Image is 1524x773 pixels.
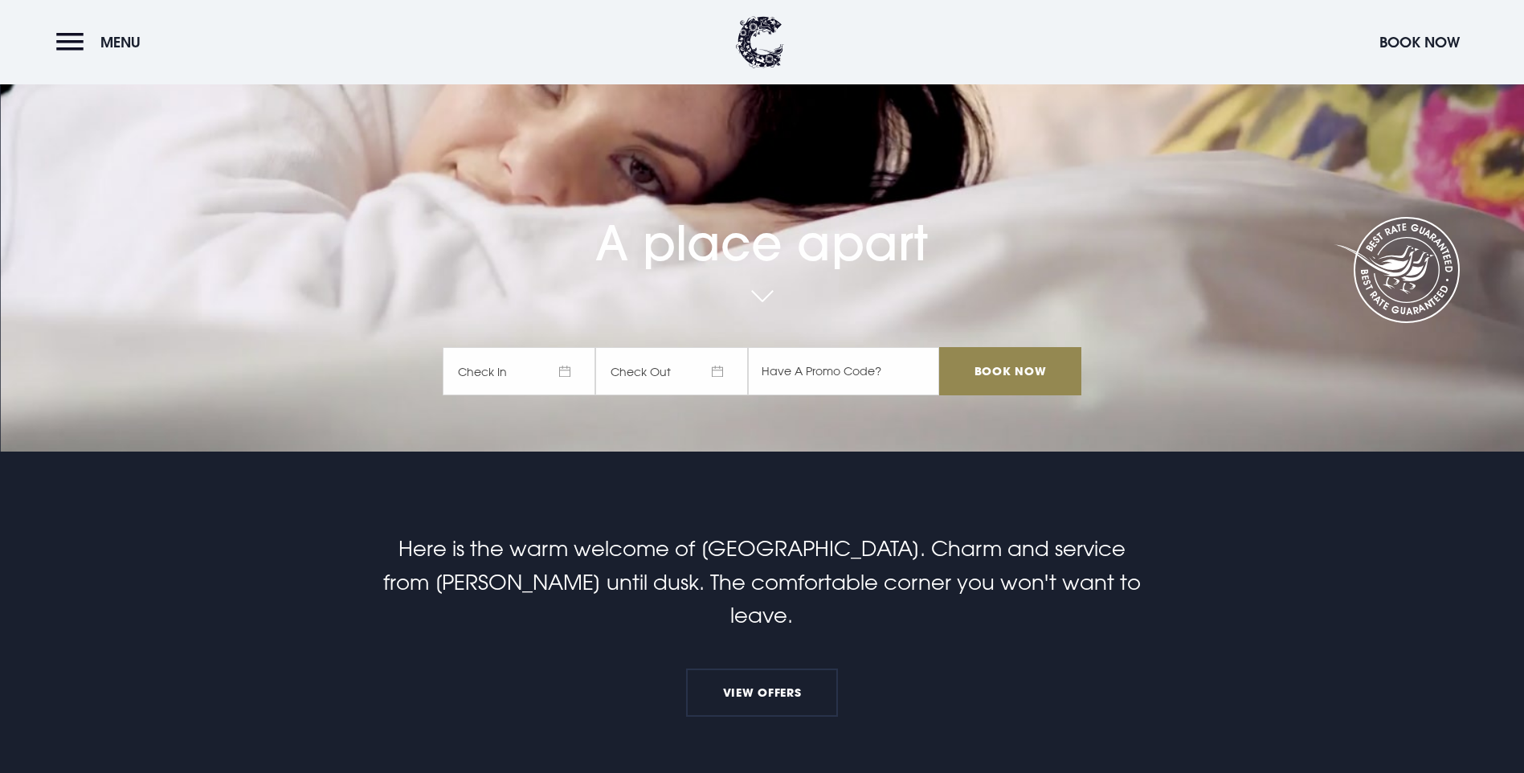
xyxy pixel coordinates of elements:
button: Book Now [1371,25,1468,59]
span: Check Out [595,347,748,395]
span: Menu [100,33,141,51]
img: Clandeboye Lodge [736,16,784,68]
a: View Offers [686,669,837,717]
h1: A place apart [443,167,1081,272]
input: Book Now [939,347,1081,395]
input: Have A Promo Code? [748,347,939,395]
button: Menu [56,25,149,59]
span: Check In [443,347,595,395]
p: Here is the warm welcome of [GEOGRAPHIC_DATA]. Charm and service from [PERSON_NAME] until dusk. T... [379,532,1144,632]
